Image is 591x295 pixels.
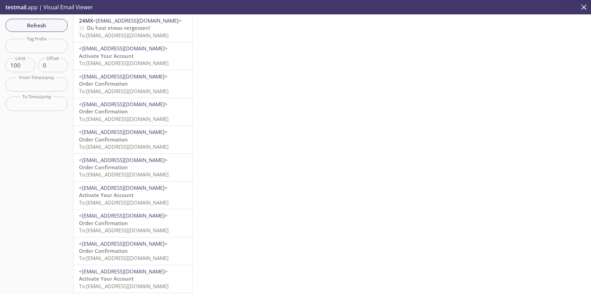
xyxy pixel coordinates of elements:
[74,70,192,98] div: <[EMAIL_ADDRESS][DOMAIN_NAME]>Order ConfirmationTo:[EMAIL_ADDRESS][DOMAIN_NAME]
[79,88,169,95] span: To: [EMAIL_ADDRESS][DOMAIN_NAME]
[79,283,169,290] span: To: [EMAIL_ADDRESS][DOMAIN_NAME]
[79,45,168,52] span: <[EMAIL_ADDRESS][DOMAIN_NAME]>
[79,247,128,254] span: Order Confirmation
[79,52,134,59] span: Activate Your Account
[79,192,134,198] span: Activate Your Account
[74,182,192,209] div: <[EMAIL_ADDRESS][DOMAIN_NAME]>Activate Your AccountTo:[EMAIL_ADDRESS][DOMAIN_NAME]
[79,24,150,31] span: 🛒 Du hast etwas vergessen!
[74,14,192,42] div: 24MX<[EMAIL_ADDRESS][DOMAIN_NAME]>🛒 Du hast etwas vergessen!To:[EMAIL_ADDRESS][DOMAIN_NAME]
[79,143,169,150] span: To: [EMAIL_ADDRESS][DOMAIN_NAME]
[79,268,168,275] span: <[EMAIL_ADDRESS][DOMAIN_NAME]>
[79,101,168,108] span: <[EMAIL_ADDRESS][DOMAIN_NAME]>
[79,199,169,206] span: To: [EMAIL_ADDRESS][DOMAIN_NAME]
[79,32,169,39] span: To: [EMAIL_ADDRESS][DOMAIN_NAME]
[11,21,62,30] span: Refresh
[79,115,169,122] span: To: [EMAIL_ADDRESS][DOMAIN_NAME]
[79,128,168,135] span: <[EMAIL_ADDRESS][DOMAIN_NAME]>
[79,108,128,115] span: Order Confirmation
[79,171,169,178] span: To: [EMAIL_ADDRESS][DOMAIN_NAME]
[79,73,168,80] span: <[EMAIL_ADDRESS][DOMAIN_NAME]>
[93,17,182,24] span: <[EMAIL_ADDRESS][DOMAIN_NAME]>
[5,3,26,11] span: testmail
[79,60,169,66] span: To: [EMAIL_ADDRESS][DOMAIN_NAME]
[79,227,169,234] span: To: [EMAIL_ADDRESS][DOMAIN_NAME]
[79,17,93,24] span: 24MX
[74,265,192,293] div: <[EMAIL_ADDRESS][DOMAIN_NAME]>Activate Your AccountTo:[EMAIL_ADDRESS][DOMAIN_NAME]
[79,184,168,191] span: <[EMAIL_ADDRESS][DOMAIN_NAME]>
[79,275,134,282] span: Activate Your Account
[5,19,68,32] button: Refresh
[79,240,168,247] span: <[EMAIL_ADDRESS][DOMAIN_NAME]>
[79,164,128,171] span: Order Confirmation
[79,157,168,163] span: <[EMAIL_ADDRESS][DOMAIN_NAME]>
[79,136,128,143] span: Order Confirmation
[79,255,169,261] span: To: [EMAIL_ADDRESS][DOMAIN_NAME]
[74,98,192,125] div: <[EMAIL_ADDRESS][DOMAIN_NAME]>Order ConfirmationTo:[EMAIL_ADDRESS][DOMAIN_NAME]
[74,237,192,265] div: <[EMAIL_ADDRESS][DOMAIN_NAME]>Order ConfirmationTo:[EMAIL_ADDRESS][DOMAIN_NAME]
[74,126,192,153] div: <[EMAIL_ADDRESS][DOMAIN_NAME]>Order ConfirmationTo:[EMAIL_ADDRESS][DOMAIN_NAME]
[79,80,128,87] span: Order Confirmation
[79,220,128,226] span: Order Confirmation
[74,42,192,70] div: <[EMAIL_ADDRESS][DOMAIN_NAME]>Activate Your AccountTo:[EMAIL_ADDRESS][DOMAIN_NAME]
[74,209,192,237] div: <[EMAIL_ADDRESS][DOMAIN_NAME]>Order ConfirmationTo:[EMAIL_ADDRESS][DOMAIN_NAME]
[79,212,168,219] span: <[EMAIL_ADDRESS][DOMAIN_NAME]>
[74,154,192,181] div: <[EMAIL_ADDRESS][DOMAIN_NAME]>Order ConfirmationTo:[EMAIL_ADDRESS][DOMAIN_NAME]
